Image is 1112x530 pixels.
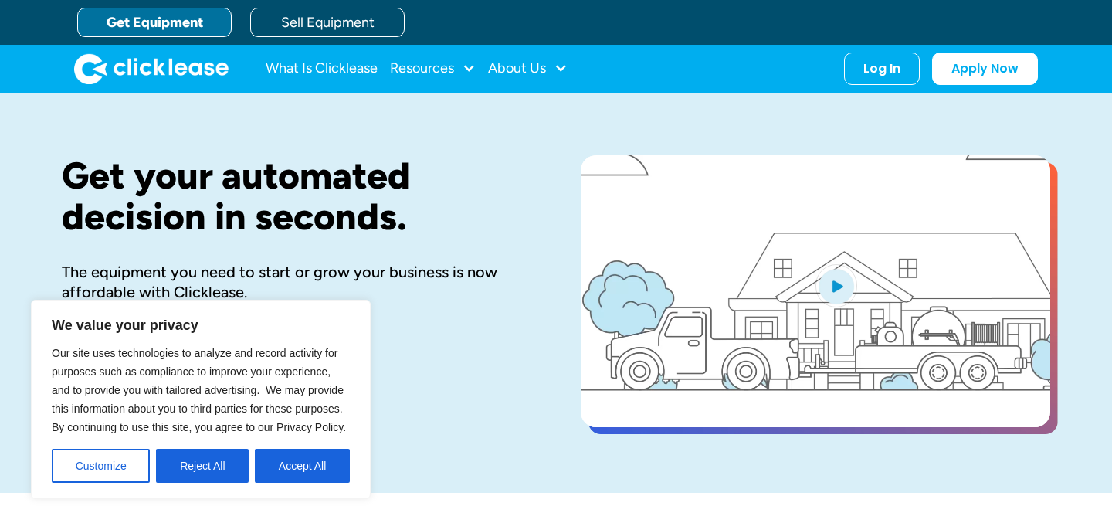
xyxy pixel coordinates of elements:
[74,53,229,84] img: Clicklease logo
[250,8,405,37] a: Sell Equipment
[31,300,371,499] div: We value your privacy
[156,449,249,483] button: Reject All
[390,53,476,84] div: Resources
[932,53,1038,85] a: Apply Now
[52,449,150,483] button: Customize
[62,155,531,237] h1: Get your automated decision in seconds.
[815,264,857,307] img: Blue play button logo on a light blue circular background
[52,347,346,433] span: Our site uses technologies to analyze and record activity for purposes such as compliance to impr...
[863,61,900,76] div: Log In
[581,155,1050,427] a: open lightbox
[266,53,378,84] a: What Is Clicklease
[488,53,568,84] div: About Us
[77,8,232,37] a: Get Equipment
[255,449,350,483] button: Accept All
[74,53,229,84] a: home
[52,316,350,335] p: We value your privacy
[62,262,531,302] div: The equipment you need to start or grow your business is now affordable with Clicklease.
